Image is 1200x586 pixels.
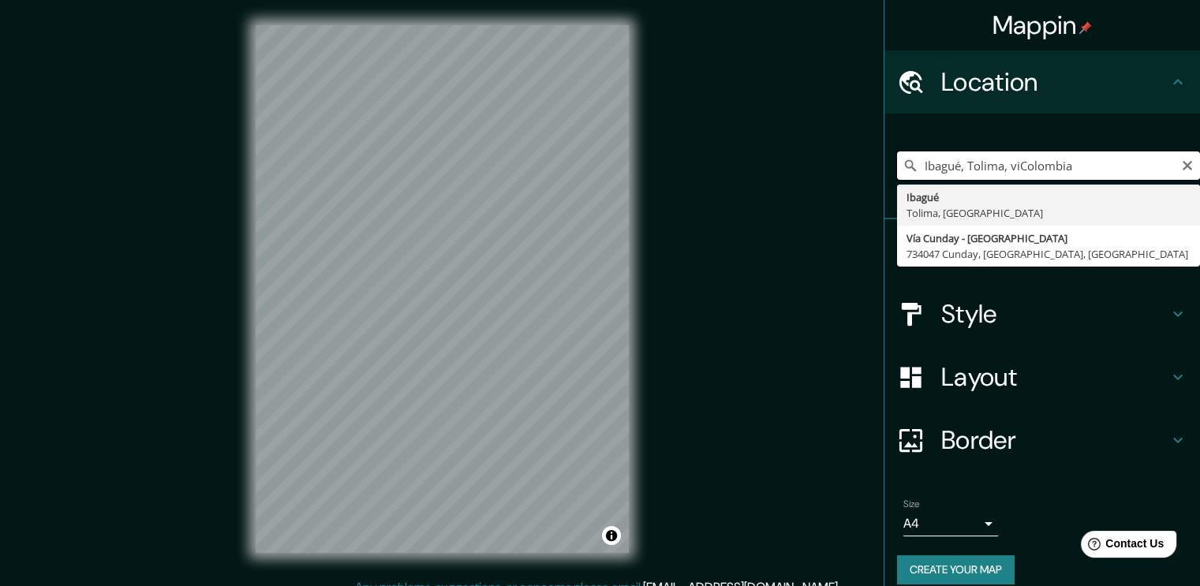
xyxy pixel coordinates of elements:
iframe: Help widget launcher [1060,524,1183,569]
h4: Layout [941,361,1168,393]
h4: Pins [941,235,1168,267]
h4: Border [941,424,1168,456]
label: Size [903,498,920,511]
div: Layout [884,345,1200,409]
img: pin-icon.png [1079,21,1092,34]
div: Tolima, [GEOGRAPHIC_DATA] [907,205,1191,221]
div: Style [884,282,1200,345]
input: Pick your city or area [897,151,1200,180]
button: Create your map [897,555,1015,584]
div: Location [884,50,1200,114]
h4: Style [941,298,1168,330]
div: 734047 Cunday, [GEOGRAPHIC_DATA], [GEOGRAPHIC_DATA] [907,246,1191,262]
button: Toggle attribution [602,526,621,545]
div: Border [884,409,1200,472]
div: Ibagué [907,189,1191,205]
div: Pins [884,219,1200,282]
div: Vía Cunday - [GEOGRAPHIC_DATA] [907,230,1191,246]
div: A4 [903,511,998,536]
h4: Mappin [993,9,1093,41]
canvas: Map [256,25,629,553]
button: Clear [1181,157,1194,172]
h4: Location [941,66,1168,98]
